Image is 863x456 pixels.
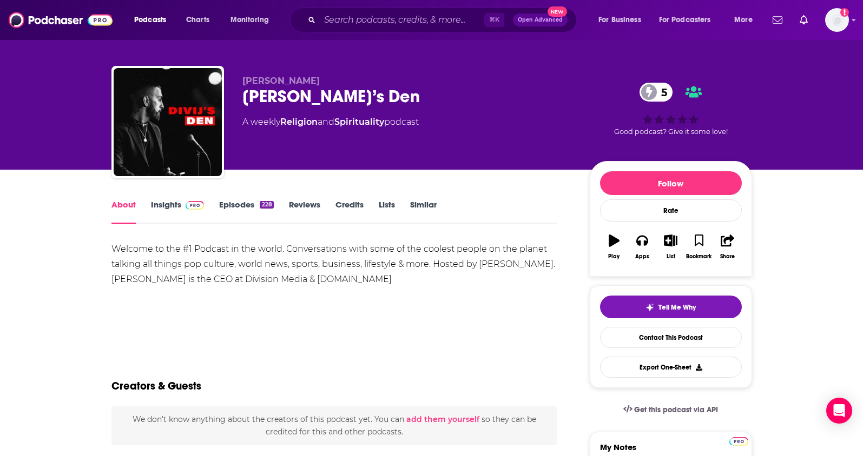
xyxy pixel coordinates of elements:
[615,397,727,423] a: Get this podcast via API
[590,76,752,143] div: 5Good podcast? Give it some love!
[658,303,696,312] span: Tell Me Why
[634,405,718,414] span: Get this podcast via API
[650,83,673,102] span: 5
[795,11,812,29] a: Show notifications dropdown
[840,8,849,17] svg: Add a profile image
[242,76,320,86] span: [PERSON_NAME]
[600,171,742,195] button: Follow
[825,8,849,32] button: Show profile menu
[825,8,849,32] img: User Profile
[600,199,742,222] div: Rate
[219,199,273,224] a: Episodes228
[335,199,364,224] a: Credits
[640,83,673,102] a: 5
[825,8,849,32] span: Logged in as kochristina
[667,253,675,260] div: List
[713,227,741,266] button: Share
[686,253,712,260] div: Bookmark
[608,253,620,260] div: Play
[600,357,742,378] button: Export One-Sheet
[186,201,205,210] img: Podchaser Pro
[591,11,655,29] button: open menu
[513,14,568,26] button: Open AdvancedNew
[635,253,649,260] div: Apps
[727,11,766,29] button: open menu
[600,327,742,348] a: Contact This Podcast
[334,117,384,127] a: Spirituality
[151,199,205,224] a: InsightsPodchaser Pro
[318,117,334,127] span: and
[720,253,735,260] div: Share
[410,199,437,224] a: Similar
[659,12,711,28] span: For Podcasters
[518,17,563,23] span: Open Advanced
[179,11,216,29] a: Charts
[652,11,727,29] button: open menu
[379,199,395,224] a: Lists
[289,199,320,224] a: Reviews
[134,12,166,28] span: Podcasts
[300,8,587,32] div: Search podcasts, credits, & more...
[685,227,713,266] button: Bookmark
[768,11,787,29] a: Show notifications dropdown
[600,296,742,318] button: tell me why sparkleTell Me Why
[614,128,728,136] span: Good podcast? Give it some love!
[230,12,269,28] span: Monitoring
[127,11,180,29] button: open menu
[826,398,852,424] div: Open Intercom Messenger
[242,116,419,129] div: A weekly podcast
[406,415,479,424] button: add them yourself
[114,68,222,176] img: Divij’s Den
[260,201,273,209] div: 228
[598,12,641,28] span: For Business
[111,199,136,224] a: About
[729,437,748,446] img: Podchaser Pro
[734,12,753,28] span: More
[133,414,536,436] span: We don't know anything about the creators of this podcast yet . You can so they can be credited f...
[111,242,558,287] div: Welcome to the #1 Podcast in the world. Conversations with some of the coolest people on the plan...
[280,117,318,127] a: Religion
[656,227,684,266] button: List
[320,11,484,29] input: Search podcasts, credits, & more...
[548,6,567,17] span: New
[223,11,283,29] button: open menu
[9,10,113,30] img: Podchaser - Follow, Share and Rate Podcasts
[186,12,209,28] span: Charts
[729,435,748,446] a: Pro website
[600,227,628,266] button: Play
[111,379,201,393] h2: Creators & Guests
[645,303,654,312] img: tell me why sparkle
[484,13,504,27] span: ⌘ K
[628,227,656,266] button: Apps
